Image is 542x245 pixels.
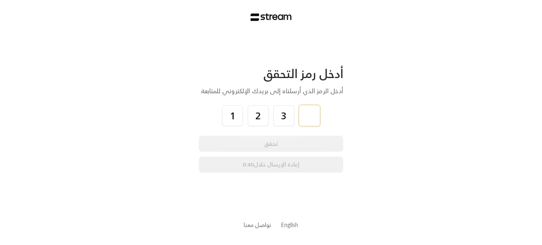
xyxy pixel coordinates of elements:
[244,220,271,230] a: تواصل معنا
[281,217,298,232] a: English
[244,221,271,229] button: تواصل معنا
[251,13,292,21] img: Stream Logo
[199,86,343,96] div: أدخل الرمز الذي أرسلناه إلى بريدك الإلكتروني للمتابعة
[199,66,343,81] div: أدخل رمز التحقق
